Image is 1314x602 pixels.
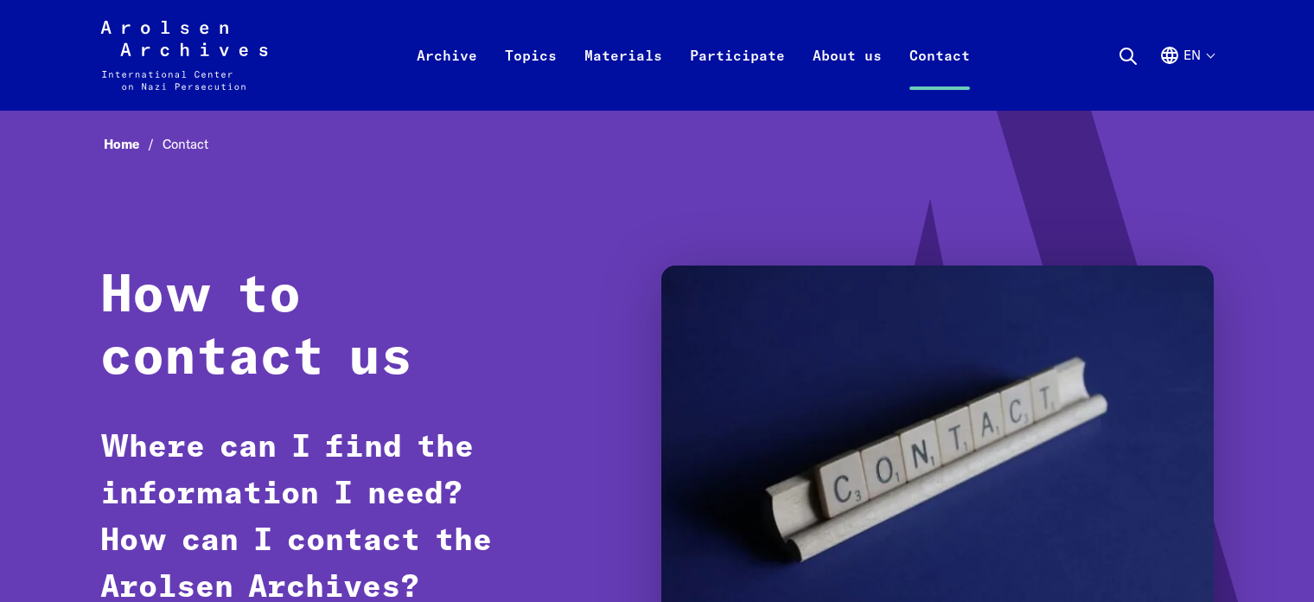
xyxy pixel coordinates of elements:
a: Topics [491,42,571,111]
span: Contact [163,136,208,152]
nav: Primary [403,21,984,90]
nav: Breadcrumb [100,131,1214,158]
button: English, language selection [1159,45,1214,107]
a: Contact [896,42,984,111]
a: About us [799,42,896,111]
a: Home [104,136,163,152]
strong: How to contact us [100,271,412,385]
a: Participate [676,42,799,111]
a: Archive [403,42,491,111]
a: Materials [571,42,676,111]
